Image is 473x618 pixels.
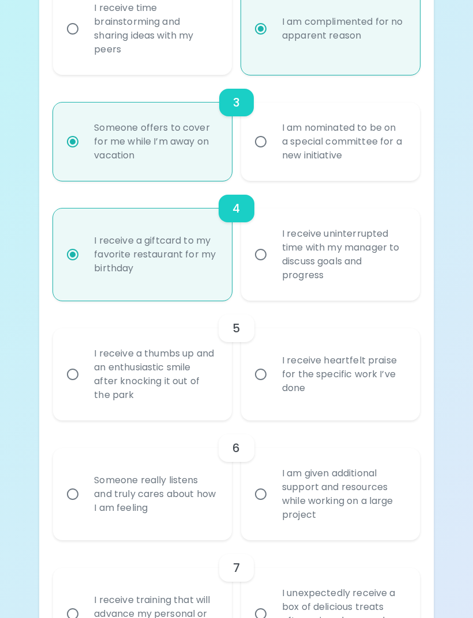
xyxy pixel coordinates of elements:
[53,75,419,181] div: choice-group-check
[273,453,414,536] div: I am given additional support and resources while working on a large project
[85,460,226,529] div: Someone really listens and truly cares about how I am feeling
[232,319,240,338] h6: 5
[85,333,226,416] div: I receive a thumbs up and an enthusiastic smile after knocking it out of the park
[273,1,414,56] div: I am complimented for no apparent reason
[85,107,226,176] div: Someone offers to cover for me while I’m away on vacation
[273,107,414,176] div: I am nominated to be on a special committee for a new initiative
[273,340,414,409] div: I receive heartfelt praise for the specific work I’ve done
[233,559,240,577] h6: 7
[53,301,419,420] div: choice-group-check
[273,213,414,296] div: I receive uninterrupted time with my manager to discuss goals and progress
[232,439,240,457] h6: 6
[53,181,419,301] div: choice-group-check
[233,93,240,112] h6: 3
[232,199,240,218] h6: 4
[53,420,419,540] div: choice-group-check
[85,220,226,289] div: I receive a giftcard to my favorite restaurant for my birthday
